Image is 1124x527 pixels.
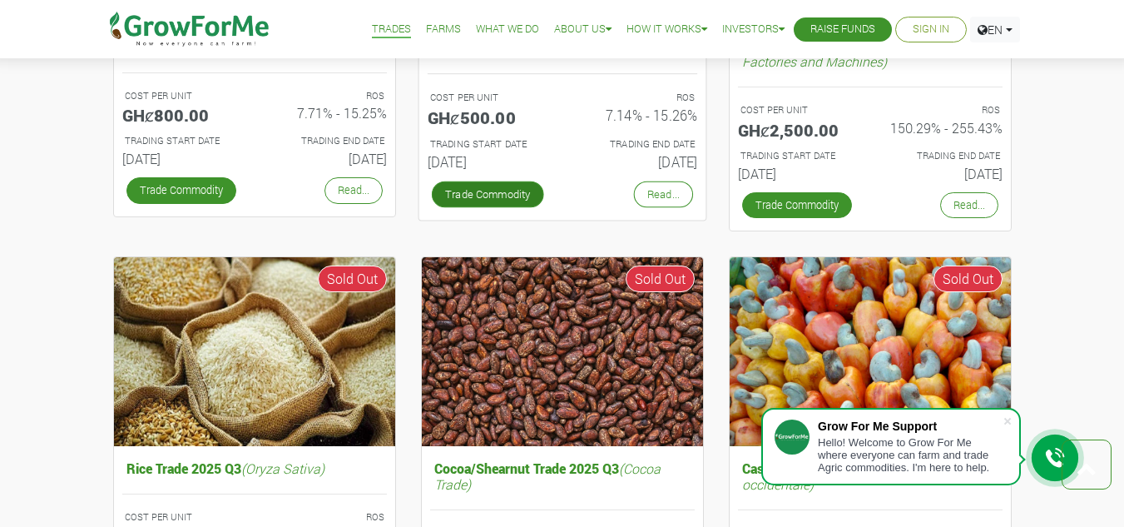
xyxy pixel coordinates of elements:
p: Estimated Trading End Date [885,149,1000,163]
span: Sold Out [626,266,695,292]
h5: GHȼ500.00 [427,107,549,127]
a: Raise Funds [810,21,875,38]
i: (Anacardium occidentale) [742,460,953,493]
img: growforme image [730,257,1011,446]
p: Estimated Trading Start Date [740,149,855,163]
p: Estimated Trading Start Date [125,134,240,148]
a: Trade Commodity [742,192,852,218]
a: Machinery Fund (10 Yrs)(Tractors, Factories and Machines) COST PER UNIT GHȼ2,500.00 ROS 150.29% -... [738,33,1003,188]
p: ROS [577,90,695,104]
a: Investors [722,21,785,38]
a: Trade Commodity [126,177,236,203]
h6: [DATE] [427,153,549,170]
p: Estimated Trading End Date [577,137,695,151]
p: COST PER UNIT [125,89,240,103]
a: Read... [940,192,998,218]
a: Trade Commodity [431,181,543,207]
img: growforme image [114,257,395,446]
span: Sold Out [933,266,1003,292]
div: Hello! Welcome to Grow For Me where everyone can farm and trade Agric commodities. I'm here to help. [818,436,1003,474]
p: ROS [270,510,384,525]
h5: Cocoa/Shearnut Trade 2025 Q3 [430,456,695,496]
h6: [DATE] [122,151,242,167]
h6: 7.14% - 15.26% [575,107,697,123]
p: Estimated Trading Start Date [429,137,547,151]
a: Farms [426,21,461,38]
a: What We Do [476,21,539,38]
h6: [DATE] [575,153,697,170]
h5: Cashew Trade 2025 Q3 [738,456,1003,496]
h5: GHȼ800.00 [122,105,242,125]
h5: GHȼ2,500.00 [738,120,858,140]
a: Rice Trade 2025 Q4(Oryza Sativa) COST PER UNIT GHȼ800.00 ROS 7.71% - 15.25% TRADING START DATE [D... [122,34,387,173]
i: (Cocoa Trade) [434,460,661,493]
p: COST PER UNIT [740,103,855,117]
a: Read... [324,177,383,203]
p: ROS [885,103,1000,117]
a: How it Works [626,21,707,38]
a: About Us [554,21,612,38]
h5: Rice Trade 2025 Q3 [122,456,387,480]
span: Sold Out [318,266,387,292]
a: Trades [372,21,411,38]
a: EN [970,17,1020,42]
h6: 150.29% - 255.43% [883,120,1003,136]
h6: [DATE] [738,166,858,181]
h6: [DATE] [267,151,387,167]
p: ROS [270,89,384,103]
a: Sign In [913,21,949,38]
h6: 7.71% - 15.25% [267,105,387,121]
i: (Oryza Sativa) [241,460,324,477]
img: growforme image [422,257,703,446]
a: Soybean Trade 2025 Q4(Soybean Trade) COST PER UNIT GHȼ500.00 ROS 7.14% - 15.26% TRADING START DAT... [427,35,696,176]
a: Read... [633,181,692,207]
p: COST PER UNIT [429,90,547,104]
p: Estimated Trading End Date [270,134,384,148]
h6: [DATE] [883,166,1003,181]
p: COST PER UNIT [125,510,240,525]
h5: Soybean Trade 2025 Q4 [427,35,696,60]
div: Grow For Me Support [818,420,1003,433]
